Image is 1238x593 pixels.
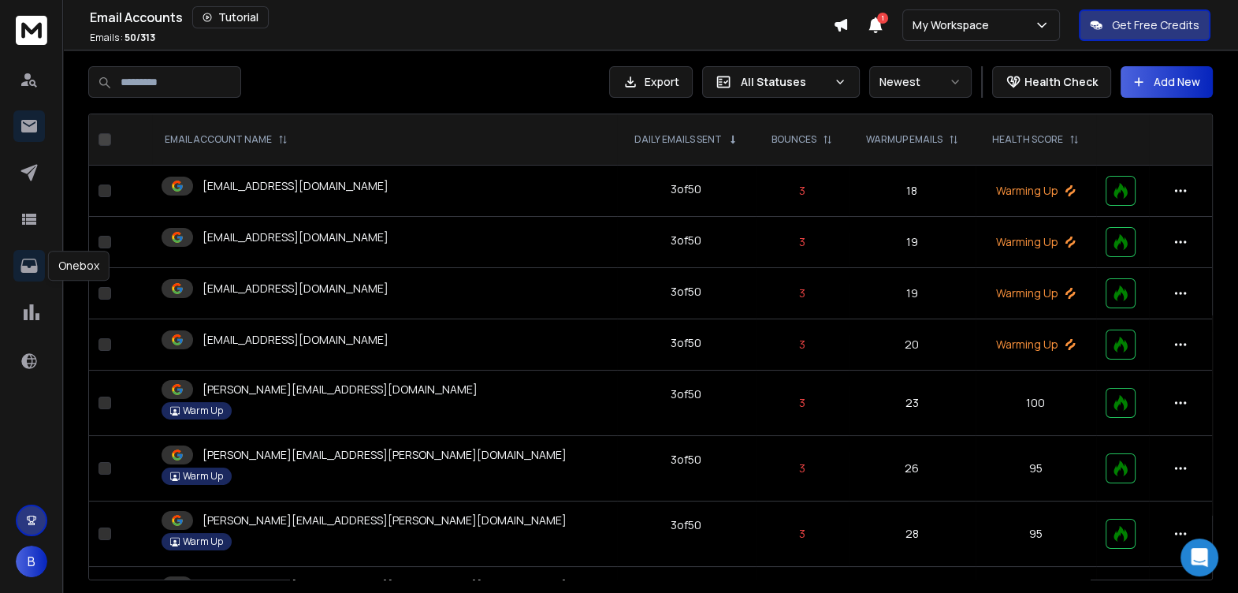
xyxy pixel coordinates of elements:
[16,546,47,577] button: B
[985,234,1087,250] p: Warming Up
[183,405,223,417] p: Warm Up
[869,66,972,98] button: Newest
[1121,66,1213,98] button: Add New
[671,335,701,351] div: 3 of 50
[203,513,567,528] p: [PERSON_NAME][EMAIL_ADDRESS][PERSON_NAME][DOMAIN_NAME]
[634,133,722,146] p: DAILY EMAILS SENT
[976,436,1096,502] td: 95
[866,133,942,146] p: WARMUP EMAILS
[203,229,389,245] p: [EMAIL_ADDRESS][DOMAIN_NAME]
[765,234,839,250] p: 3
[1180,539,1218,576] div: Open Intercom Messenger
[849,319,976,371] td: 20
[1079,9,1210,41] button: Get Free Credits
[992,133,1063,146] p: HEALTH SCORE
[771,133,816,146] p: BOUNCES
[671,233,701,248] div: 3 of 50
[765,461,839,476] p: 3
[671,181,701,197] div: 3 of 50
[48,251,110,281] div: Onebox
[849,217,976,268] td: 19
[913,17,995,33] p: My Workspace
[203,447,567,463] p: [PERSON_NAME][EMAIL_ADDRESS][PERSON_NAME][DOMAIN_NAME]
[671,452,701,468] div: 3 of 50
[877,13,888,24] span: 1
[849,268,976,319] td: 19
[609,66,693,98] button: Export
[765,526,839,542] p: 3
[203,332,389,348] p: [EMAIL_ADDRESS][DOMAIN_NAME]
[183,535,223,548] p: Warm Up
[165,133,288,146] div: EMAIL ACCOUNT NAME
[849,502,976,567] td: 28
[90,6,833,28] div: Email Accounts
[985,285,1087,301] p: Warming Up
[203,382,478,397] p: [PERSON_NAME][EMAIL_ADDRESS][DOMAIN_NAME]
[671,386,701,402] div: 3 of 50
[992,66,1111,98] button: Health Check
[976,502,1096,567] td: 95
[203,281,389,296] p: [EMAIL_ADDRESS][DOMAIN_NAME]
[765,183,839,199] p: 3
[125,31,155,44] span: 50 / 313
[985,337,1087,352] p: Warming Up
[183,470,223,483] p: Warm Up
[849,436,976,502] td: 26
[203,178,389,194] p: [EMAIL_ADDRESS][DOMAIN_NAME]
[90,32,155,44] p: Emails :
[985,183,1087,199] p: Warming Up
[765,337,839,352] p: 3
[1112,17,1199,33] p: Get Free Credits
[671,517,701,533] div: 3 of 50
[741,74,827,90] p: All Statuses
[671,284,701,300] div: 3 of 50
[1024,74,1098,90] p: Health Check
[192,6,269,28] button: Tutorial
[849,166,976,217] td: 18
[976,371,1096,436] td: 100
[765,395,839,411] p: 3
[849,371,976,436] td: 23
[765,285,839,301] p: 3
